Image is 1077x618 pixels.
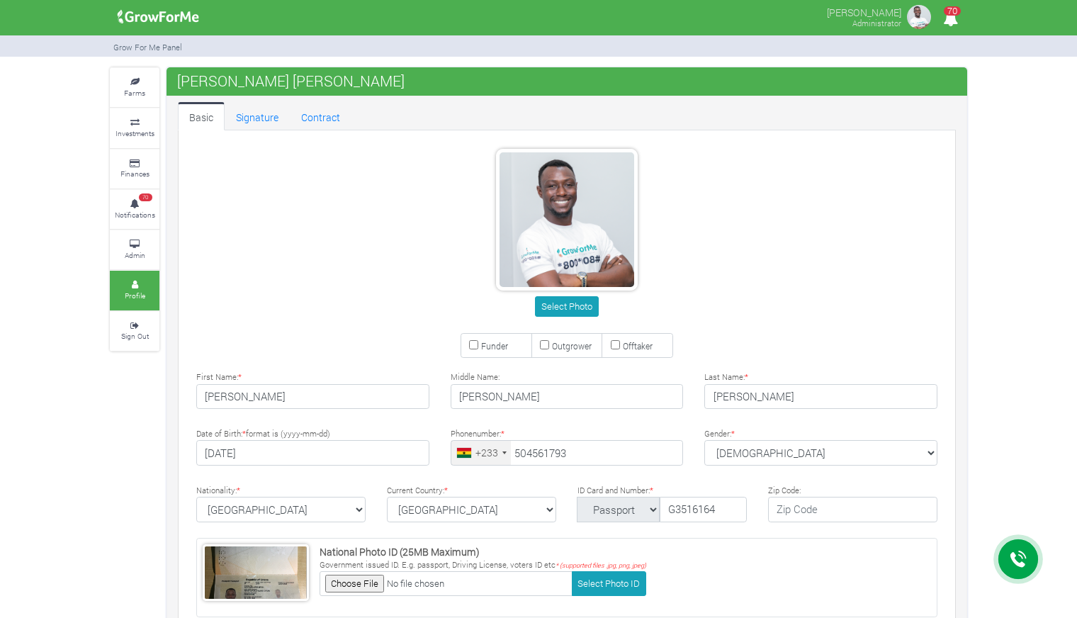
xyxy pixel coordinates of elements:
label: Current Country: [387,485,448,497]
a: Signature [225,102,290,130]
p: Government issued ID. E.g. passport, Driving License, voters ID etc [320,559,646,571]
small: Farms [124,88,145,98]
small: Offtaker [623,340,653,352]
i: Notifications [937,3,964,35]
input: Outgrower [540,340,549,349]
p: [PERSON_NAME] [827,3,901,20]
a: 70 [937,13,964,27]
img: growforme image [113,3,204,31]
a: Investments [110,108,159,147]
label: First Name: [196,371,242,383]
small: Notifications [115,210,155,220]
input: ID Number [660,497,747,522]
div: Ghana (Gaana): +233 [451,441,511,465]
span: [PERSON_NAME] [PERSON_NAME] [174,67,408,95]
img: growforme image [905,3,933,31]
input: Middle Name [451,384,684,410]
div: +233 [475,445,498,460]
a: Basic [178,102,225,130]
a: 70 Notifications [110,190,159,229]
a: Profile [110,271,159,310]
input: Offtaker [611,340,620,349]
label: Gender: [704,428,735,440]
a: Farms [110,68,159,107]
label: Middle Name: [451,371,500,383]
a: Sign Out [110,312,159,351]
button: Select Photo ID [572,571,646,596]
a: Finances [110,150,159,189]
label: Date of Birth: format is (yyyy-mm-dd) [196,428,330,440]
a: Contract [290,102,351,130]
label: Nationality: [196,485,240,497]
small: Investments [115,128,154,138]
small: Outgrower [552,340,592,352]
input: Last Name [704,384,937,410]
small: Profile [125,291,145,300]
input: First Name [196,384,429,410]
label: Last Name: [704,371,748,383]
small: Funder [481,340,508,352]
small: Grow For Me Panel [113,42,182,52]
small: Sign Out [121,331,149,341]
small: Administrator [852,18,901,28]
a: Admin [110,230,159,269]
button: Select Photo [535,296,598,317]
span: 70 [944,6,961,16]
label: ID Card and Number: [577,485,653,497]
span: 70 [139,193,152,202]
small: Finances [120,169,150,179]
input: Phone Number [451,440,684,466]
small: Admin [125,250,145,260]
strong: National Photo ID (25MB Maximum) [320,545,480,558]
label: Zip Code: [768,485,801,497]
i: * (supported files .jpg, png, jpeg) [556,561,646,569]
input: Zip Code [768,497,937,522]
input: Funder [469,340,478,349]
input: Type Date of Birth (YYYY-MM-DD) [196,440,429,466]
label: Phonenumber: [451,428,504,440]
